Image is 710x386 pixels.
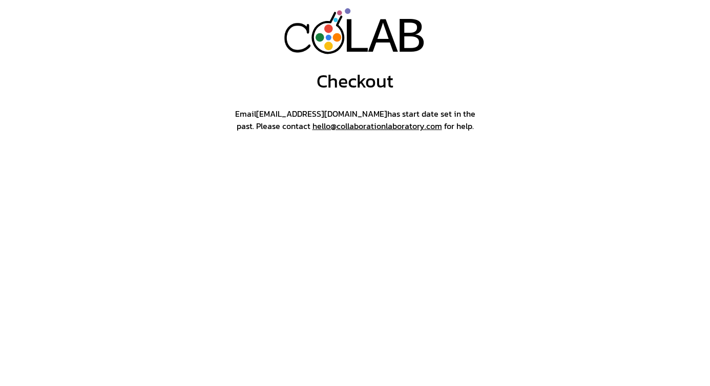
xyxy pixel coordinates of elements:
[341,9,371,69] div: L
[368,9,398,69] div: A
[396,9,426,69] div: B
[259,8,450,54] a: LAB
[150,108,560,132] span: Email [EMAIL_ADDRESS][DOMAIN_NAME] has start date set in the past. Please contact for help.
[317,71,393,91] div: Checkout
[312,120,442,132] a: hello@​collaboration​laboratory​.com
